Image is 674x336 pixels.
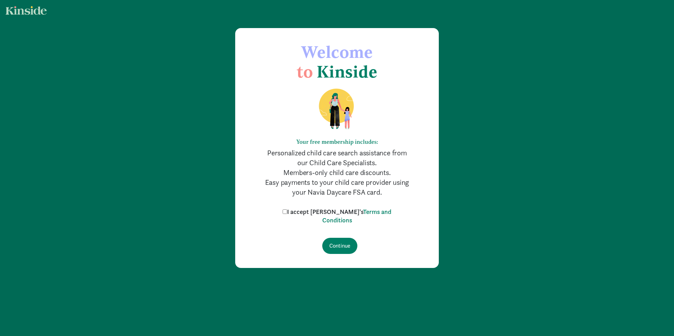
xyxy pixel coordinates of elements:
[263,148,411,168] p: Personalized child care search assistance from our Child Care Specialists.
[263,177,411,197] p: Easy payments to your child care provider using your Navia Daycare FSA card.
[297,61,313,82] span: to
[310,88,364,130] img: illustration-mom-daughter.png
[283,209,287,214] input: I accept [PERSON_NAME]'sTerms and Conditions
[281,208,393,224] label: I accept [PERSON_NAME]'s
[263,168,411,177] p: Members-only child care discounts.
[263,139,411,145] h6: Your free membership includes:
[301,42,373,62] span: Welcome
[6,6,47,15] img: light.svg
[322,208,392,224] a: Terms and Conditions
[322,238,357,254] input: Continue
[317,61,377,82] span: Kinside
